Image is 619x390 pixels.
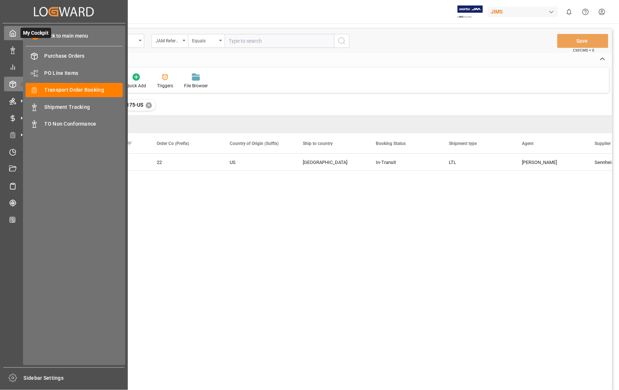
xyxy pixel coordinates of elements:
div: In-Transit [376,154,431,171]
div: [PERSON_NAME] [522,154,577,171]
div: ✕ [146,102,152,108]
button: search button [334,34,349,48]
button: open menu [188,34,225,48]
span: 22-11175-US [113,102,143,108]
div: Equals [192,36,217,44]
div: LTL [449,154,504,171]
span: Ship to country [303,141,333,146]
span: Shipment Tracking [45,103,123,111]
a: PO Line Items [26,66,123,80]
input: Type to search [225,34,334,48]
span: PO Line Items [45,69,123,77]
a: My CockpitMy Cockpit [4,26,124,40]
span: Booking Status [376,141,406,146]
span: Order Co (Prefix) [157,141,189,146]
span: Shipment type [449,141,477,146]
div: US [230,154,285,171]
div: JIMS [488,7,558,17]
span: Sidebar Settings [24,374,125,382]
span: Agent [522,141,534,146]
span: TO Non Conformance [45,120,123,128]
a: Transport Order Booking [26,83,123,97]
a: TO Non Conformance [26,117,123,131]
a: Purchase Orders [26,49,123,63]
a: Timeslot Management V2 [4,145,124,159]
a: Shipment Tracking [26,100,123,114]
span: Country of Origin (Suffix) [230,141,279,146]
div: [GEOGRAPHIC_DATA] [303,154,358,171]
span: My Cockpit [20,28,51,38]
button: Help Center [577,4,594,20]
button: show 0 new notifications [561,4,577,20]
span: Purchase Orders [45,52,123,60]
a: My Reports [4,60,124,74]
span: Transport Order Booking [45,86,123,94]
a: Sailing Schedules [4,179,124,193]
span: Back to main menu [39,32,88,40]
a: CO2 Calculator [4,213,124,227]
button: Save [557,34,608,48]
a: Document Management [4,162,124,176]
a: Tracking Shipment [4,196,124,210]
span: Ctrl/CMD + S [573,47,595,53]
div: Quick Add [126,83,146,89]
img: Exertis%20JAM%20-%20Email%20Logo.jpg_1722504956.jpg [458,5,483,18]
button: open menu [152,34,188,48]
button: JIMS [488,5,561,19]
div: 22 [157,154,212,171]
div: Triggers [157,83,173,89]
div: File Browser [184,83,208,89]
a: Data Management [4,43,124,57]
div: JAM Reference Number [156,36,180,44]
